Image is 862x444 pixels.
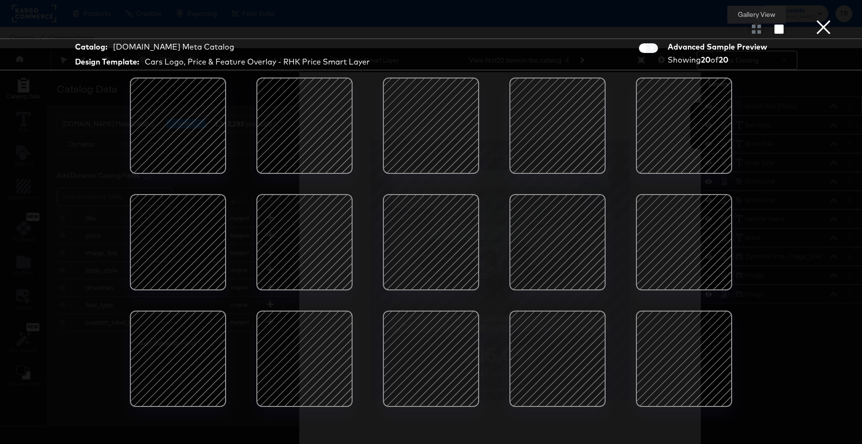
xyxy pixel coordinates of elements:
div: Advanced Sample Preview [668,41,771,52]
div: [DOMAIN_NAME] Meta Catalog [113,41,234,52]
div: Cars Logo, Price & Feature Overlay - RHK Price Smart Layer [145,56,370,67]
div: Showing of [668,54,771,65]
strong: 20 [719,55,728,65]
strong: Design Template: [75,56,139,67]
strong: 20 [701,55,710,65]
strong: Catalog: [75,41,107,52]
